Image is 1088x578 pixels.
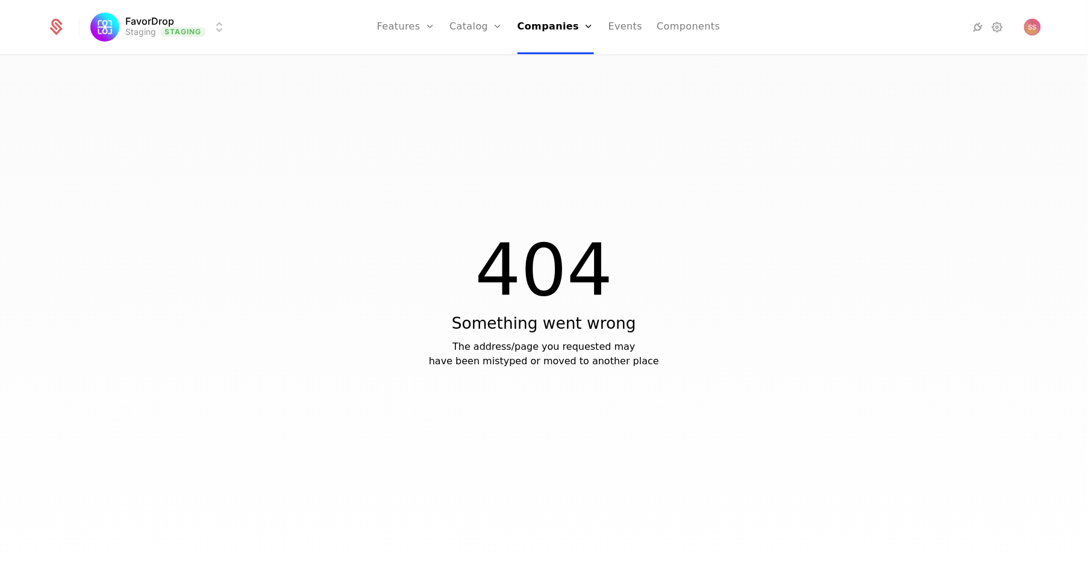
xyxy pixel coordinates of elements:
[161,27,205,37] span: Staging
[1024,19,1041,36] img: Sarah Skillen
[475,234,613,306] div: 404
[125,26,156,38] div: Staging
[94,14,227,40] button: Select environment
[452,314,636,333] div: Something went wrong
[990,20,1005,34] a: Settings
[429,340,659,368] div: The address/page you requested may have been mistyped or moved to another place
[125,16,174,26] span: FavorDrop
[1024,19,1041,36] button: Open user button
[90,13,119,42] img: FavorDrop
[971,20,986,34] a: Integrations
